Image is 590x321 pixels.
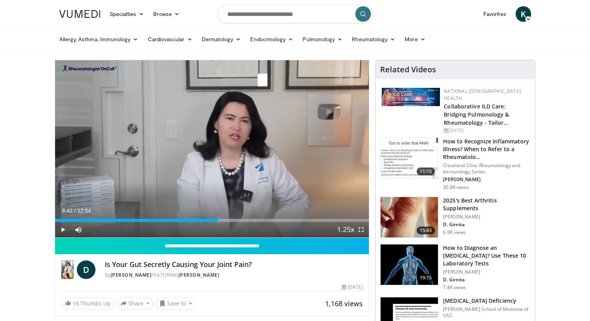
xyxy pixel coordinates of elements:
[443,297,530,305] h3: [MEDICAL_DATA] Deficiency
[298,31,347,47] a: Pulmonology
[444,127,529,134] div: [DATE]
[143,31,197,47] a: Cardiovascular
[380,138,530,190] a: 11:15 How to Recognize Inflammatory Illness? When to Refer to a Rheumatolo… Cleveland Clinic Rheu...
[59,10,100,18] img: VuMedi Logo
[218,5,373,23] input: Search topics, interventions
[342,284,363,291] div: [DATE]
[443,244,530,267] h3: How to Diagnose an [MEDICAL_DATA]? Use These 10 Laboratory Tests
[380,65,436,74] h4: Related Videos
[55,60,369,238] video-js: Video Player
[347,31,400,47] a: Rheumatology
[380,244,530,291] a: 19:15 How to Diagnose an [MEDICAL_DATA]? Use These 10 Laboratory Tests [PERSON_NAME] D. Girnita 7...
[73,300,79,307] span: 16
[61,260,74,279] img: Dr. Diana Girnita
[105,260,363,269] h4: Is Your Gut Secretly Causing Your Joint Pain?
[400,31,430,47] a: More
[417,167,435,175] span: 11:15
[443,162,530,175] p: Cleveland Clinic Rheumatology and Immunology Series
[77,260,95,279] a: D
[149,6,184,22] a: Browse
[443,197,530,212] h3: 2025's Best Arthritis Supplements
[516,6,531,22] a: K
[417,274,435,282] span: 19:15
[117,297,153,310] button: Share
[443,269,530,275] p: [PERSON_NAME]
[325,299,363,308] span: 1,168 views
[444,88,521,101] a: National [DEMOGRAPHIC_DATA] Health
[443,277,530,283] p: D. Girnita
[443,222,530,228] p: D. Girnita
[381,138,438,178] img: 5cecf4a9-46a2-4e70-91ad-1322486e7ee4.150x105_q85_crop-smart_upscale.jpg
[479,6,511,22] a: Favorites
[55,219,369,222] div: Progress Bar
[443,184,469,190] p: 30.8K views
[105,272,363,279] div: By FEATURING
[444,103,509,126] a: Collaborative ILD Care: Bridging Pulmonology & Rheumatology - Tailor…
[443,214,530,220] p: [PERSON_NAME]
[417,227,435,234] span: 15:43
[178,272,220,278] a: [PERSON_NAME]
[353,222,369,237] button: Fullscreen
[197,31,246,47] a: Dermatology
[443,138,530,161] h3: How to Recognize Inflammatory Illness? When to Refer to a Rheumatolo…
[55,222,71,237] button: Play
[55,31,143,47] a: Allergy, Asthma, Immunology
[111,272,152,278] a: [PERSON_NAME]
[443,176,530,183] p: [PERSON_NAME]
[338,222,353,237] button: Playback Rate
[156,297,196,310] button: Save to
[380,197,530,238] a: 15:43 2025's Best Arthritis Supplements [PERSON_NAME] D. Girnita 6.9K views
[381,197,438,237] img: 281e1a3d-dfe2-4a67-894e-a40ffc0c4a99.150x105_q85_crop-smart_upscale.jpg
[443,229,466,236] p: 6.9K views
[77,208,91,214] span: 12:54
[381,244,438,285] img: 94354a42-e356-4408-ae03-74466ea68b7a.150x105_q85_crop-smart_upscale.jpg
[74,208,76,214] span: /
[382,88,440,106] img: 7e341e47-e122-4d5e-9c74-d0a8aaff5d49.jpg.150x105_q85_autocrop_double_scale_upscale_version-0.2.jpg
[246,31,298,47] a: Endocrinology
[61,297,114,309] a: 16 Thumbs Up
[443,284,466,291] p: 7.8K views
[105,6,149,22] a: Specialties
[71,222,86,237] button: Mute
[62,208,73,214] span: 6:42
[443,306,530,319] p: [PERSON_NAME] School of Medicine of USC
